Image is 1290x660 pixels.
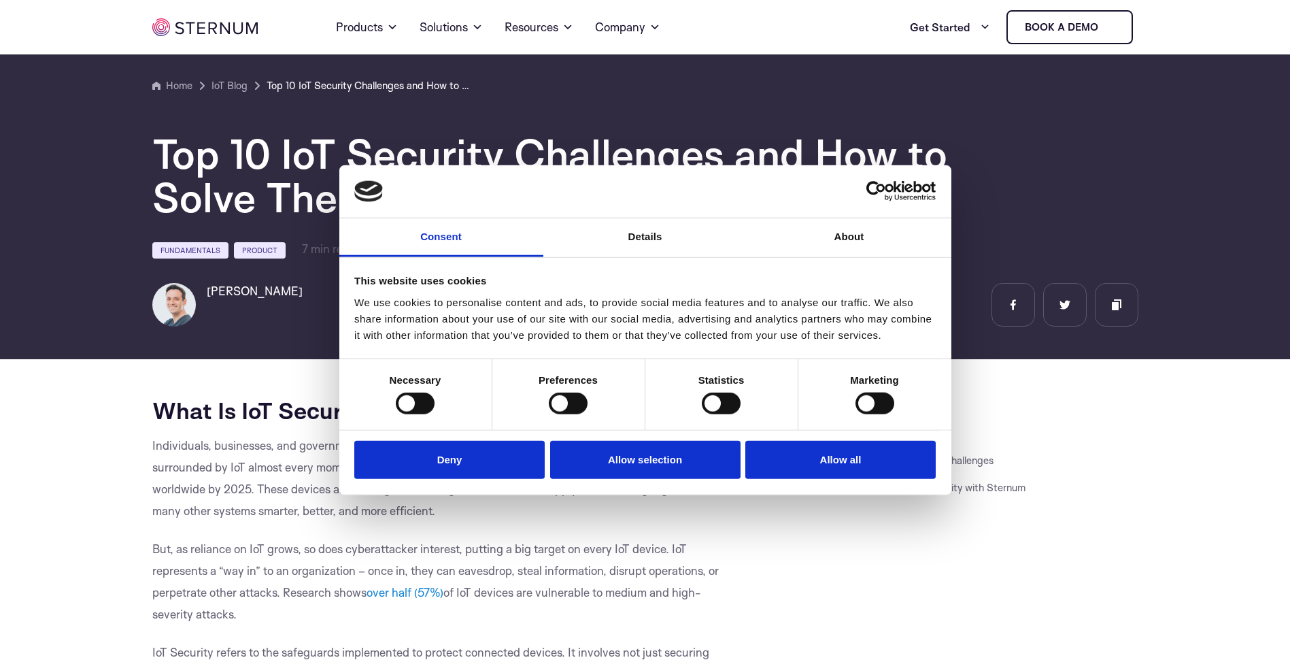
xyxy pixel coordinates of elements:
[339,218,543,257] a: Consent
[1104,22,1115,33] img: sternum iot
[543,218,747,257] a: Details
[595,3,660,52] a: Company
[267,78,471,94] a: Top 10 IoT Security Challenges and How to Solve Them
[354,180,383,202] img: logo
[910,14,990,41] a: Get Started
[747,218,951,257] a: About
[354,273,936,289] div: This website uses cookies
[336,3,398,52] a: Products
[698,374,745,386] strong: Statistics
[152,283,196,327] img: Igal Zeifman
[817,181,936,201] a: Usercentrics Cookiebot - opens in a new window
[152,438,719,518] span: Individuals, businesses, and governments alike rely on IoT devices to keep everything going. Each...
[354,295,936,344] div: We use cookies to personalise content and ads, to provide social media features and to analyse ou...
[152,242,228,259] a: Fundamentals
[420,3,483,52] a: Solutions
[152,78,192,94] a: Home
[152,132,968,219] h1: Top 10 IoT Security Challenges and How to Solve Them
[1006,10,1133,44] a: Book a demo
[207,283,303,299] h6: [PERSON_NAME]
[354,440,545,479] button: Deny
[789,397,1138,408] h3: JUMP TO SECTION
[152,18,258,36] img: sternum iot
[505,3,573,52] a: Resources
[745,440,936,479] button: Allow all
[539,374,598,386] strong: Preferences
[234,242,286,259] a: Product
[152,396,383,425] strong: What Is IoT Security?
[152,585,700,621] span: of IoT devices are vulnerable to medium and high-severity attacks.
[550,440,741,479] button: Allow selection
[302,242,362,256] span: min read |
[390,374,441,386] strong: Necessary
[211,78,248,94] a: IoT Blog
[850,374,899,386] strong: Marketing
[367,585,443,599] a: over half (57%)
[302,242,308,256] span: 7
[152,542,719,599] span: But, as reliance on IoT grows, so does cyberattacker interest, putting a big target on every IoT ...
